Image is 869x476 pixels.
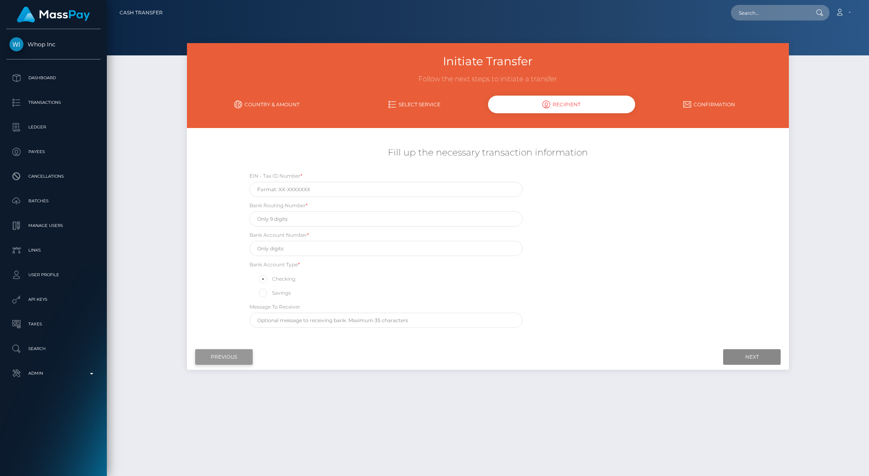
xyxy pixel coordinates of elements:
[249,202,308,209] label: Bank Routing Number
[6,166,101,187] a: Cancellations
[6,339,101,359] a: Search
[9,146,97,158] p: Payees
[249,303,300,311] label: Message To Receiver
[6,68,101,88] a: Dashboard
[6,363,101,384] a: Admin
[6,191,101,211] a: Batches
[249,241,523,256] input: Only digits
[258,274,295,284] label: Checking
[6,92,101,113] a: Transactions
[9,293,97,306] p: API Keys
[120,4,163,21] a: Cash Transfer
[258,288,291,298] label: Savings
[193,74,783,84] h3: Follow the next steps to initiate a transfer
[9,72,97,84] p: Dashboard
[249,261,300,268] label: Bank Account Type
[9,220,97,232] p: Manage Users
[9,269,97,281] p: User Profile
[9,121,97,133] p: Ledger
[193,97,341,112] a: Country & Amount
[6,289,101,310] a: API Keys
[249,313,523,328] input: Optional message to receiving bank. Maximum 35 characters
[17,7,90,23] img: MassPay Logo
[249,182,523,197] input: Format: XX-XXXXXXX
[6,265,101,285] a: User Profile
[193,146,783,159] h5: Fill up the necessary transaction information
[9,96,97,109] p: Transactions
[193,53,783,69] h3: Initiate Transfer
[6,117,101,137] a: Ledger
[9,318,97,330] p: Taxes
[6,314,101,334] a: Taxes
[6,240,101,261] a: Links
[249,231,309,239] label: Bank Account Number
[249,211,523,227] input: Only 9 digits
[249,172,302,180] label: EIN - Tax ID Number
[6,142,101,162] a: Payees
[6,215,101,236] a: Manage Users
[723,349,781,365] input: Next
[9,170,97,183] p: Cancellations
[635,97,783,112] a: Confirmation
[731,5,808,21] input: Search...
[341,97,488,112] a: Select Service
[9,343,97,355] p: Search
[9,195,97,207] p: Batches
[6,41,101,48] span: Whop Inc
[488,96,635,113] div: Recipient
[9,367,97,380] p: Admin
[9,37,23,51] img: Whop Inc
[9,244,97,256] p: Links
[195,349,253,365] input: Previous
